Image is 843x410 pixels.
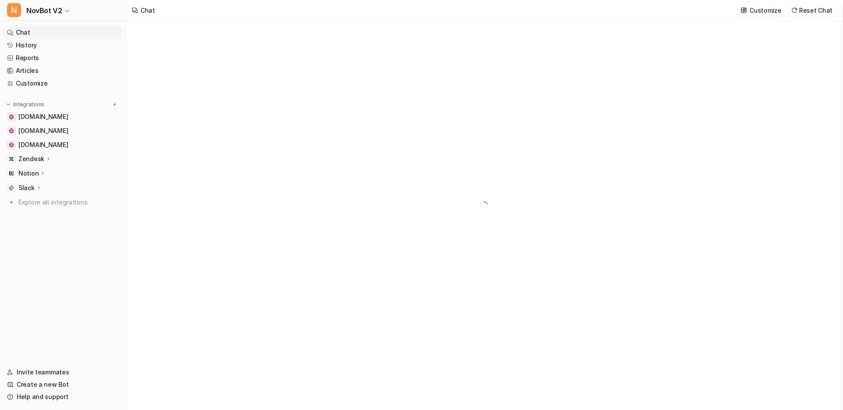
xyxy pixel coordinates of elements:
[4,139,122,151] a: us.novritsch.com[DOMAIN_NAME]
[9,171,14,176] img: Notion
[140,6,155,15] div: Chat
[4,26,122,39] a: Chat
[4,65,122,77] a: Articles
[4,391,122,403] a: Help and support
[791,7,797,14] img: reset
[9,114,14,119] img: support.novritsch.com
[9,185,14,191] img: Slack
[18,195,119,209] span: Explore all integrations
[4,378,122,391] a: Create a new Bot
[18,126,68,135] span: [DOMAIN_NAME]
[4,100,47,109] button: Integrations
[9,156,14,162] img: Zendesk
[7,3,21,17] span: N
[18,140,68,149] span: [DOMAIN_NAME]
[9,142,14,147] img: us.novritsch.com
[18,155,44,163] p: Zendesk
[4,125,122,137] a: eu.novritsch.com[DOMAIN_NAME]
[4,39,122,51] a: History
[9,128,14,133] img: eu.novritsch.com
[18,169,39,178] p: Notion
[738,4,785,17] button: Customize
[18,183,35,192] p: Slack
[4,111,122,123] a: support.novritsch.com[DOMAIN_NAME]
[26,4,62,17] span: NovBot V2
[18,112,68,121] span: [DOMAIN_NAME]
[112,101,118,108] img: menu_add.svg
[749,6,781,15] p: Customize
[4,196,122,209] a: Explore all integrations
[741,7,747,14] img: customize
[4,52,122,64] a: Reports
[4,366,122,378] a: Invite teammates
[13,101,44,108] p: Integrations
[5,101,11,108] img: expand menu
[789,4,836,17] button: Reset Chat
[7,198,16,207] img: explore all integrations
[4,77,122,90] a: Customize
